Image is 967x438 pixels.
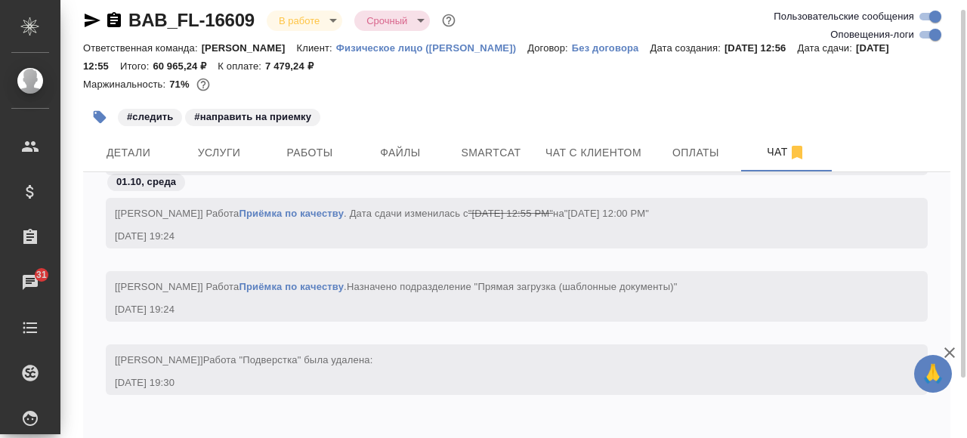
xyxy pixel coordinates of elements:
div: В работе [267,11,342,31]
span: направить на приемку [184,109,322,122]
span: Smartcat [455,143,527,162]
button: Скопировать ссылку [105,11,123,29]
p: 60 965,24 ₽ [153,60,218,72]
a: Без договора [572,41,650,54]
a: Приёмка по качеству [239,208,344,219]
span: 31 [27,267,56,282]
span: 🙏 [920,358,946,390]
p: 7 479,24 ₽ [265,60,325,72]
span: Услуги [183,143,255,162]
button: Срочный [362,14,412,27]
a: BAB_FL-16609 [128,10,255,30]
p: К оплате: [218,60,265,72]
p: Ответственная команда: [83,42,202,54]
button: 🙏 [914,355,952,393]
div: [DATE] 19:24 [115,302,875,317]
p: #следить [127,109,173,125]
button: 14900.00 RUB; [193,75,213,94]
span: следить [116,109,184,122]
div: В работе [354,11,430,31]
p: Договор: [527,42,572,54]
span: Чат [750,143,823,162]
span: [[PERSON_NAME]] [115,354,372,366]
svg: Отписаться [788,143,806,162]
span: Назначено подразделение "Прямая загрузка (шаблонные документы)" [347,281,678,292]
p: Дата создания: [650,42,724,54]
a: 31 [4,264,57,301]
span: Работа "Подверстка" была удалена: [203,354,373,366]
a: Физическое лицо ([PERSON_NAME]) [336,41,527,54]
p: Физическое лицо ([PERSON_NAME]) [336,42,527,54]
p: Итого: [120,60,153,72]
span: Пользовательские сообщения [774,9,914,24]
p: Маржинальность: [83,79,169,90]
span: "[DATE] 12:00 PM" [564,208,649,219]
div: [DATE] 19:24 [115,229,875,244]
span: Файлы [364,143,437,162]
p: 71% [169,79,193,90]
p: #направить на приемку [194,109,311,125]
p: 01.10, среда [116,174,176,190]
p: [PERSON_NAME] [202,42,297,54]
p: [DATE] 12:56 [724,42,798,54]
button: Добавить тэг [83,100,116,134]
button: В работе [274,14,324,27]
span: Оплаты [660,143,732,162]
span: [[PERSON_NAME]] Работа . [115,281,677,292]
p: Дата сдачи: [798,42,856,54]
div: [DATE] 19:30 [115,375,875,390]
span: Детали [92,143,165,162]
button: Скопировать ссылку для ЯМессенджера [83,11,101,29]
span: "[DATE] 12:55 PM" [468,208,553,219]
span: [[PERSON_NAME]] Работа . Дата сдачи изменилась с на [115,208,649,219]
button: Доп статусы указывают на важность/срочность заказа [439,11,459,30]
span: Чат с клиентом [545,143,641,162]
p: Клиент: [297,42,336,54]
p: Без договора [572,42,650,54]
a: Приёмка по качеству [239,281,344,292]
span: Оповещения-логи [830,27,914,42]
span: Работы [273,143,346,162]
